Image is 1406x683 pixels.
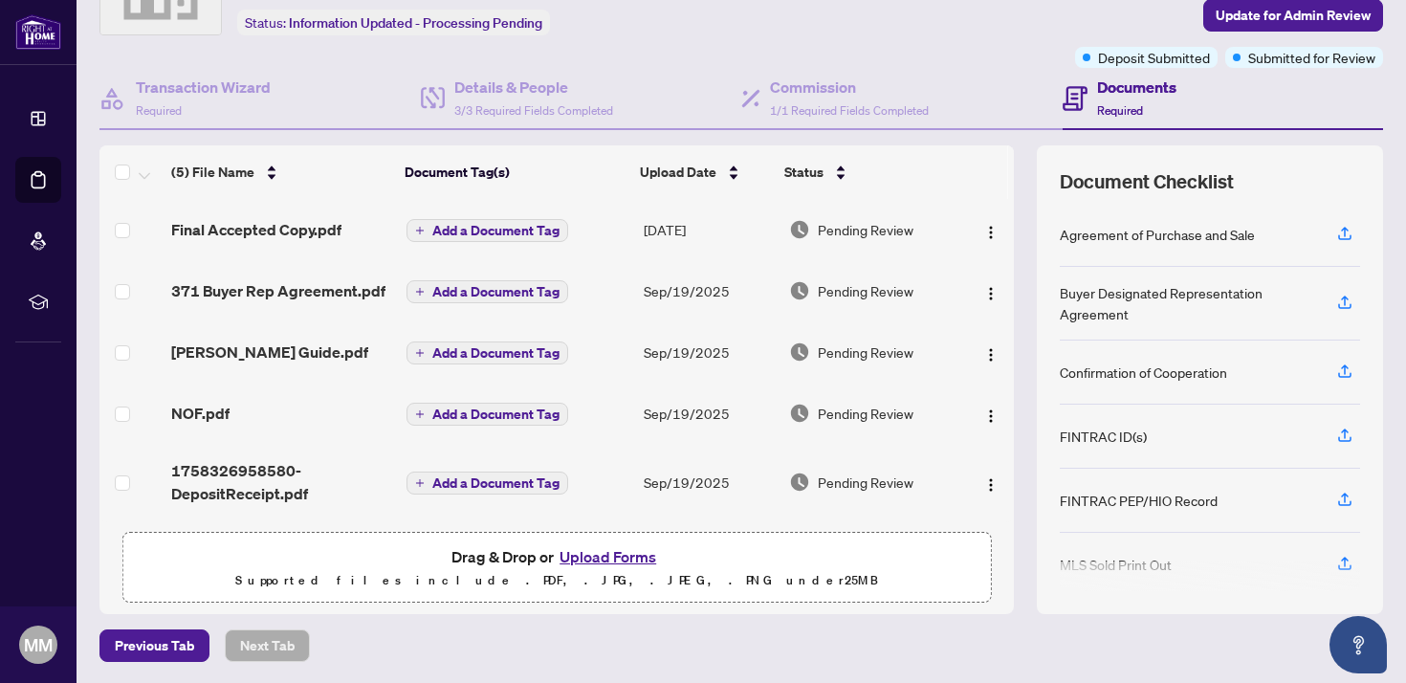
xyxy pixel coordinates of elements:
span: 3/3 Required Fields Completed [454,103,613,118]
th: (5) File Name [164,145,397,199]
span: Submitted for Review [1248,47,1375,68]
div: FINTRAC ID(s) [1060,426,1147,447]
span: 371 Buyer Rep Agreement.pdf [171,279,385,302]
span: Information Updated - Processing Pending [289,14,542,32]
h4: Transaction Wizard [136,76,271,99]
span: Drag & Drop orUpload FormsSupported files include .PDF, .JPG, .JPEG, .PNG under25MB [123,533,990,604]
button: Add a Document Tag [406,471,568,496]
span: Document Checklist [1060,168,1234,195]
div: FINTRAC PEP/HIO Record [1060,490,1218,511]
h4: Commission [770,76,929,99]
span: Add a Document Tag [432,346,560,360]
span: Pending Review [818,472,913,493]
div: Confirmation of Cooperation [1060,362,1227,383]
span: Drag & Drop or [451,544,662,569]
span: Required [136,103,182,118]
span: Status [784,162,824,183]
span: plus [415,348,425,358]
p: Supported files include .PDF, .JPG, .JPEG, .PNG under 25 MB [135,569,978,592]
img: Logo [983,477,999,493]
div: Agreement of Purchase and Sale [1060,224,1255,245]
span: Deposit Submitted [1098,47,1210,68]
span: Add a Document Tag [432,476,560,490]
th: Status [777,145,957,199]
span: plus [415,287,425,297]
button: Add a Document Tag [406,472,568,495]
button: Add a Document Tag [406,279,568,304]
span: 1/1 Required Fields Completed [770,103,929,118]
h4: Documents [1097,76,1176,99]
button: Add a Document Tag [406,402,568,427]
span: Upload Date [640,162,716,183]
span: Add a Document Tag [432,224,560,237]
img: Document Status [789,280,810,301]
button: Logo [976,337,1006,367]
span: MM [24,631,53,658]
span: Final Accepted Copy.pdf [171,218,341,241]
div: Status: [237,10,550,35]
td: Sep/19/2025 [636,383,781,444]
button: Logo [976,467,1006,497]
button: Logo [976,214,1006,245]
img: Document Status [789,341,810,363]
img: Logo [983,286,999,301]
button: Upload Forms [554,544,662,569]
button: Add a Document Tag [406,280,568,303]
span: Pending Review [818,403,913,424]
td: [DATE] [636,199,781,260]
span: Required [1097,103,1143,118]
span: Add a Document Tag [432,285,560,298]
button: Logo [976,275,1006,306]
th: Upload Date [632,145,777,199]
img: Document Status [789,472,810,493]
span: plus [415,409,425,419]
img: Logo [983,225,999,240]
button: Next Tab [225,629,310,662]
div: MLS Sold Print Out [1060,554,1172,575]
button: Add a Document Tag [406,341,568,364]
td: Sep/19/2025 [636,444,781,520]
img: Logo [983,347,999,363]
img: Document Status [789,403,810,424]
span: Pending Review [818,219,913,240]
button: Add a Document Tag [406,219,568,242]
td: Sep/19/2025 [636,260,781,321]
h4: Details & People [454,76,613,99]
span: Pending Review [818,280,913,301]
span: plus [415,478,425,488]
span: Previous Tab [115,630,194,661]
div: Buyer Designated Representation Agreement [1060,282,1314,324]
button: Open asap [1329,616,1387,673]
span: 1758326958580-DepositReceipt.pdf [171,459,391,505]
td: Sep/19/2025 [636,321,781,383]
button: Add a Document Tag [406,218,568,243]
img: logo [15,14,61,50]
button: Add a Document Tag [406,341,568,365]
th: Document Tag(s) [397,145,633,199]
span: Add a Document Tag [432,408,560,421]
img: Document Status [789,219,810,240]
button: Add a Document Tag [406,403,568,426]
button: Logo [976,398,1006,429]
span: plus [415,226,425,235]
button: Previous Tab [99,629,209,662]
span: NOF.pdf [171,402,230,425]
span: (5) File Name [171,162,254,183]
span: Pending Review [818,341,913,363]
span: [PERSON_NAME] Guide.pdf [171,341,368,364]
img: Logo [983,408,999,424]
